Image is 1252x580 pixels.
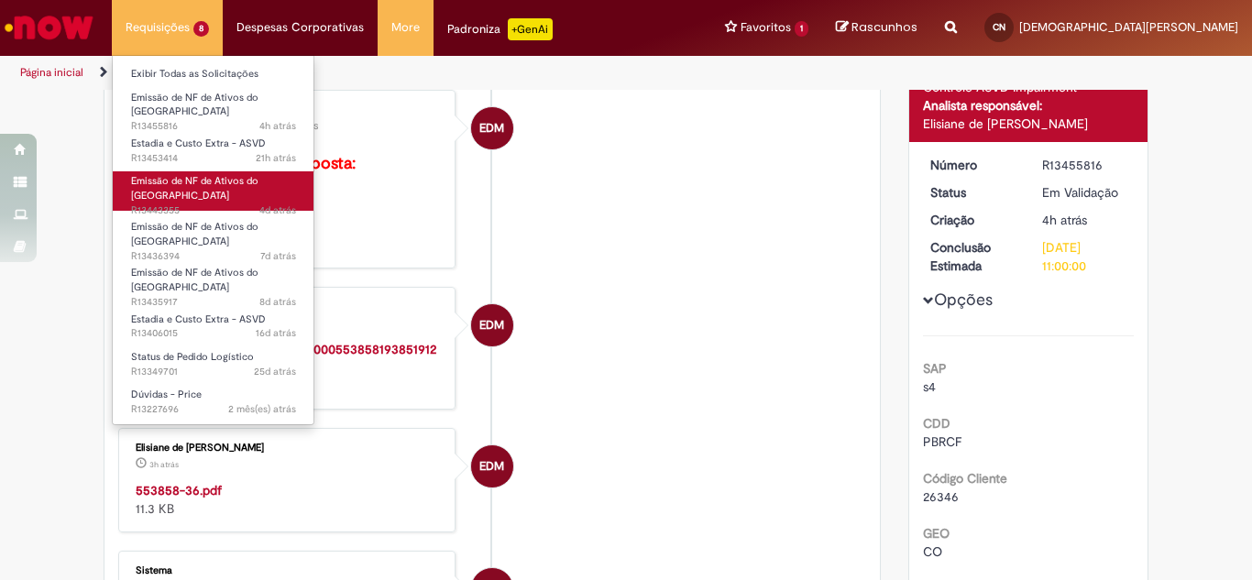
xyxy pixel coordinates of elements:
[14,56,821,90] ul: Trilhas de página
[131,151,296,166] span: R13453414
[149,459,179,470] time: 28/08/2025 09:31:51
[1042,183,1127,202] div: Em Validação
[1042,212,1087,228] time: 28/08/2025 08:42:07
[113,263,314,302] a: Aberto R13435917 : Emissão de NF de Ativos do ASVD
[471,107,513,149] div: Elisiane de Moura Cardozo
[113,134,314,168] a: Aberto R13453414 : Estadia e Custo Extra - ASVD
[479,106,504,150] span: EDM
[741,18,791,37] span: Favoritos
[1042,211,1127,229] div: 28/08/2025 08:42:07
[193,21,209,37] span: 8
[136,482,222,498] a: 553858-36.pdf
[259,295,296,309] time: 21/08/2025 11:58:50
[256,326,296,340] span: 16d atrás
[1042,156,1127,174] div: R13455816
[836,19,917,37] a: Rascunhos
[923,378,936,395] span: s4
[131,326,296,341] span: R13406015
[228,402,296,416] span: 2 mês(es) atrás
[917,238,1029,275] dt: Conclusão Estimada
[131,174,258,202] span: Emissão de NF de Ativos do [GEOGRAPHIC_DATA]
[259,119,296,133] time: 28/08/2025 08:42:09
[923,525,950,542] b: GEO
[923,543,942,560] span: CO
[236,18,364,37] span: Despesas Corporativas
[471,445,513,487] div: Elisiane de Moura Cardozo
[131,91,258,119] span: Emissão de NF de Ativos do [GEOGRAPHIC_DATA]
[391,18,420,37] span: More
[113,347,314,381] a: Aberto R13349701 : Status de Pedido Logístico
[131,365,296,379] span: R13349701
[256,326,296,340] time: 12/08/2025 18:43:43
[254,365,296,378] time: 04/08/2025 10:04:04
[131,137,266,150] span: Estadia e Custo Extra - ASVD
[136,565,441,576] div: Sistema
[259,203,296,217] time: 25/08/2025 10:24:52
[131,312,266,326] span: Estadia e Custo Extra - ASVD
[479,303,504,347] span: EDM
[136,481,441,518] div: 11.3 KB
[136,443,441,454] div: Elisiane de [PERSON_NAME]
[851,18,917,36] span: Rascunhos
[113,217,314,257] a: Aberto R13436394 : Emissão de NF de Ativos do ASVD
[131,295,296,310] span: R13435917
[923,115,1135,133] div: Elisiane de [PERSON_NAME]
[131,402,296,417] span: R13227696
[131,203,296,218] span: R13443355
[259,295,296,309] span: 8d atrás
[113,88,314,127] a: Aberto R13455816 : Emissão de NF de Ativos do ASVD
[917,156,1029,174] dt: Número
[131,350,254,364] span: Status de Pedido Logístico
[795,21,808,37] span: 1
[131,388,202,401] span: Dúvidas - Price
[131,220,258,248] span: Emissão de NF de Ativos do [GEOGRAPHIC_DATA]
[923,488,959,505] span: 26346
[923,433,961,450] span: PBRCF
[479,444,504,488] span: EDM
[228,402,296,416] time: 30/06/2025 15:15:50
[149,459,179,470] span: 3h atrás
[923,96,1135,115] div: Analista responsável:
[260,249,296,263] time: 21/08/2025 13:53:31
[113,64,314,84] a: Exibir Todas as Solicitações
[259,203,296,217] span: 4d atrás
[917,211,1029,229] dt: Criação
[113,310,314,344] a: Aberto R13406015 : Estadia e Custo Extra - ASVD
[923,415,950,432] b: CDD
[923,470,1007,487] b: Código Cliente
[471,304,513,346] div: Elisiane de Moura Cardozo
[254,365,296,378] span: 25d atrás
[508,18,553,40] p: +GenAi
[131,119,296,134] span: R13455816
[1019,19,1238,35] span: [DEMOGRAPHIC_DATA][PERSON_NAME]
[113,171,314,211] a: Aberto R13443355 : Emissão de NF de Ativos do ASVD
[1042,212,1087,228] span: 4h atrás
[131,266,258,294] span: Emissão de NF de Ativos do [GEOGRAPHIC_DATA]
[126,18,190,37] span: Requisições
[20,65,83,80] a: Página inicial
[2,9,96,46] img: ServiceNow
[447,18,553,40] div: Padroniza
[113,385,314,419] a: Aberto R13227696 : Dúvidas - Price
[1042,238,1127,275] div: [DATE] 11:00:00
[993,21,1005,33] span: CN
[256,151,296,165] span: 21h atrás
[917,183,1029,202] dt: Status
[260,249,296,263] span: 7d atrás
[131,249,296,264] span: R13436394
[923,360,947,377] b: SAP
[259,119,296,133] span: 4h atrás
[112,55,314,425] ul: Requisições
